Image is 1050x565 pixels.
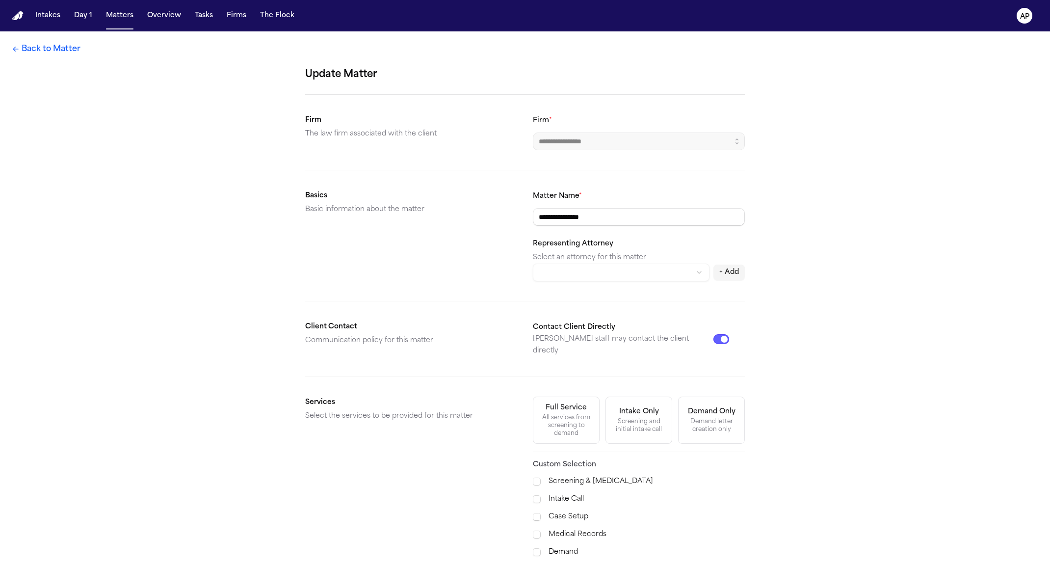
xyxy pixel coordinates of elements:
button: Matters [102,7,137,25]
label: Medical Records [549,529,745,540]
button: Full ServiceAll services from screening to demand [533,397,600,444]
button: Day 1 [70,7,96,25]
input: Select a firm [533,133,745,150]
div: Full Service [546,403,587,413]
p: Communication policy for this matter [305,335,517,347]
label: Screening & [MEDICAL_DATA] [549,476,745,487]
label: Contact Client Directly [533,323,615,331]
div: All services from screening to demand [539,414,593,437]
h2: Basics [305,190,517,202]
button: The Flock [256,7,298,25]
label: Intake Call [549,493,745,505]
img: Finch Logo [12,11,24,21]
label: Matter Name [533,192,582,200]
button: Overview [143,7,185,25]
a: Back to Matter [12,43,80,55]
button: + Add [713,265,745,280]
h3: Custom Selection [533,460,745,470]
p: The law firm associated with the client [305,128,517,140]
h2: Services [305,397,517,408]
div: Intake Only [619,407,659,417]
h2: Client Contact [305,321,517,333]
label: Representing Attorney [533,240,613,247]
p: [PERSON_NAME] staff may contact the client directly [533,333,713,357]
div: Screening and initial intake call [612,418,666,433]
button: Demand OnlyDemand letter creation only [678,397,745,444]
h1: Update Matter [305,67,745,82]
h2: Firm [305,114,517,126]
label: Case Setup [549,511,745,523]
button: Intakes [31,7,64,25]
label: Firm [533,117,552,124]
p: Basic information about the matter [305,204,517,215]
button: Firms [223,7,250,25]
div: Demand Only [688,407,735,417]
a: Home [12,11,24,21]
div: Demand letter creation only [684,418,738,433]
p: Select an attorney for this matter [533,252,745,264]
button: Select attorney [533,264,709,281]
button: Tasks [191,7,217,25]
label: Demand [549,546,745,558]
button: Intake OnlyScreening and initial intake call [605,397,672,444]
p: Select the services to be provided for this matter [305,410,517,422]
